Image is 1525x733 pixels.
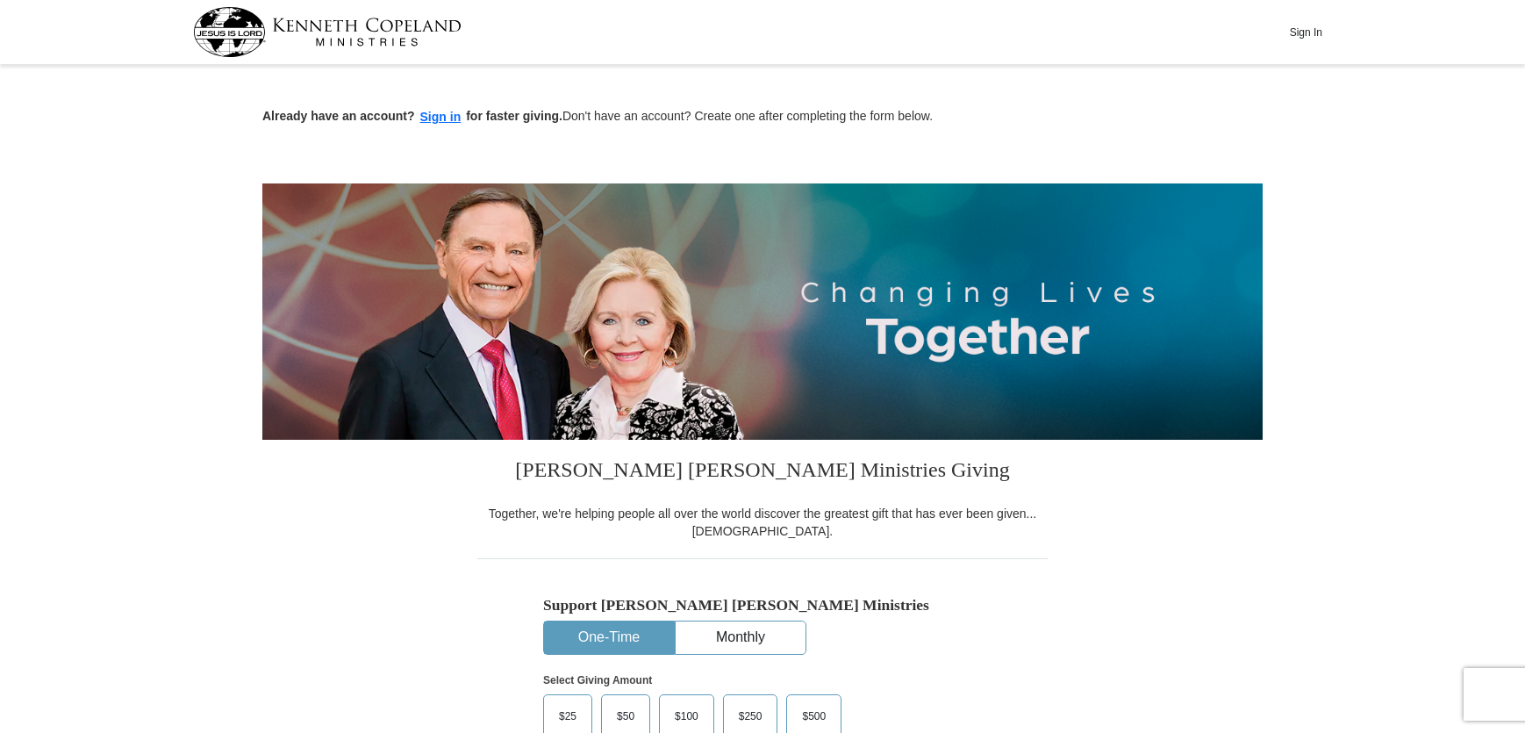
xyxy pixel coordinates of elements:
[415,107,467,127] button: Sign in
[544,622,674,654] button: One-Time
[193,7,462,57] img: kcm-header-logo.svg
[608,703,643,729] span: $50
[262,109,562,123] strong: Already have an account? for faster giving.
[730,703,771,729] span: $250
[477,505,1048,540] div: Together, we're helping people all over the world discover the greatest gift that has ever been g...
[793,703,834,729] span: $500
[666,703,707,729] span: $100
[543,596,982,614] h5: Support [PERSON_NAME] [PERSON_NAME] Ministries
[550,703,585,729] span: $25
[1279,18,1332,46] button: Sign In
[262,107,1263,127] p: Don't have an account? Create one after completing the form below.
[477,440,1048,505] h3: [PERSON_NAME] [PERSON_NAME] Ministries Giving
[676,622,805,654] button: Monthly
[543,674,652,686] strong: Select Giving Amount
